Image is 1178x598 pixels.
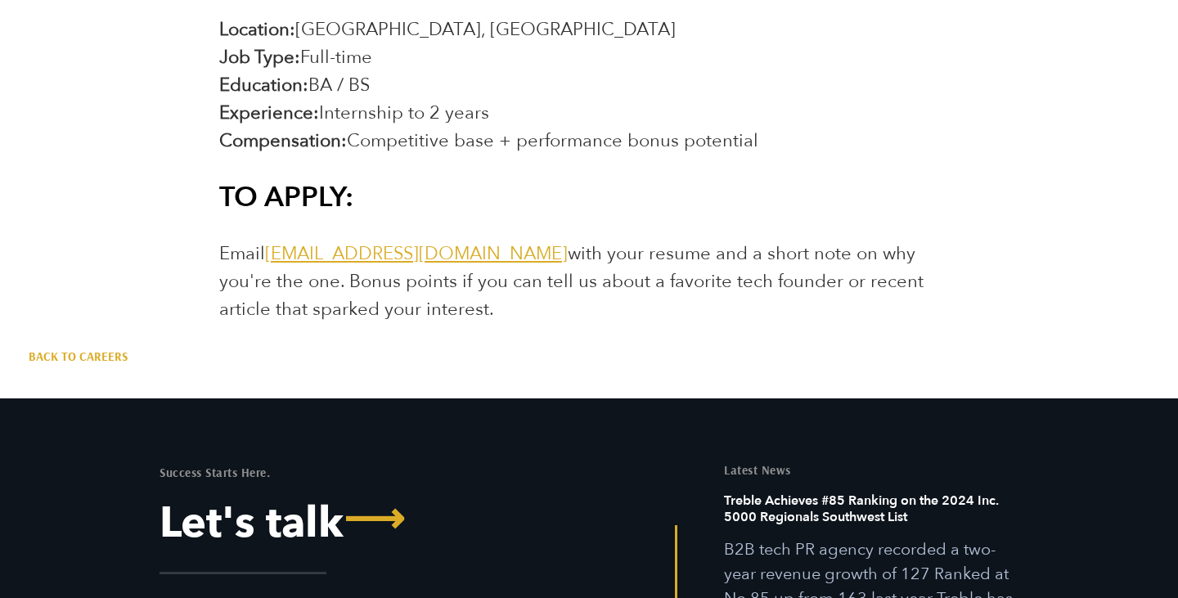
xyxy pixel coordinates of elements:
[219,178,353,216] b: TO APPLY:
[29,348,128,365] a: Back to Careers
[308,73,370,97] span: BA / BS
[219,73,308,97] b: Education:
[219,128,347,153] b: Compensation:
[724,464,1018,476] h5: Latest News
[724,492,1018,537] h6: Treble Achieves #85 Ranking on the 2024 Inc. 5000 Regionals Southwest List
[300,45,372,70] span: Full-time
[219,45,300,70] b: Job Type:
[319,101,489,125] span: Internship to 2 years
[160,502,577,545] a: Let's Talk
[265,241,568,266] a: [EMAIL_ADDRESS][DOMAIN_NAME]
[344,498,405,541] span: ⟶
[219,17,295,42] b: Location:
[347,128,758,153] span: Competitive base + performance bonus potential
[219,101,319,125] b: Experience:
[295,17,676,42] span: [GEOGRAPHIC_DATA], [GEOGRAPHIC_DATA]
[160,465,270,480] mark: Success Starts Here.
[219,241,924,321] span: Email with your resume and a short note on why you're the one. Bonus points if you can tell us ab...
